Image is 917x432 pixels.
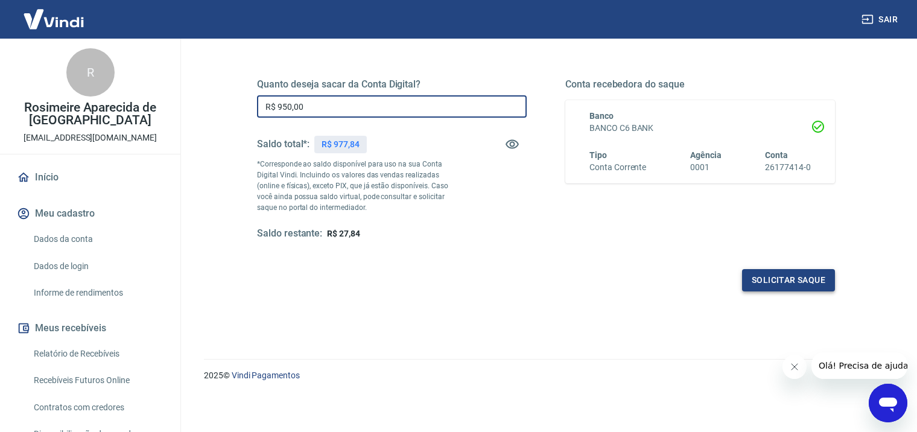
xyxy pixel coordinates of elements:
[29,281,166,305] a: Informe de rendimentos
[589,111,614,121] span: Banco
[29,227,166,252] a: Dados da conta
[589,161,646,174] h6: Conta Corrente
[204,369,888,382] p: 2025 ©
[589,150,607,160] span: Tipo
[782,355,807,379] iframe: Fechar mensagem
[14,315,166,341] button: Meus recebíveis
[66,48,115,97] div: R
[29,254,166,279] a: Dados de login
[14,1,93,37] img: Vindi
[742,269,835,291] button: Solicitar saque
[327,229,360,238] span: R$ 27,84
[14,200,166,227] button: Meu cadastro
[589,122,811,135] h6: BANCO C6 BANK
[565,78,835,91] h5: Conta recebedora do saque
[859,8,903,31] button: Sair
[690,161,722,174] h6: 0001
[7,8,101,18] span: Olá! Precisa de ajuda?
[257,159,459,213] p: *Corresponde ao saldo disponível para uso na sua Conta Digital Vindi. Incluindo os valores das ve...
[869,384,907,422] iframe: Botão para abrir a janela de mensagens
[765,161,811,174] h6: 26177414-0
[24,132,157,144] p: [EMAIL_ADDRESS][DOMAIN_NAME]
[257,78,527,91] h5: Quanto deseja sacar da Conta Digital?
[232,370,300,380] a: Vindi Pagamentos
[322,138,360,151] p: R$ 977,84
[690,150,722,160] span: Agência
[10,101,171,127] p: Rosimeire Aparecida de [GEOGRAPHIC_DATA]
[29,395,166,420] a: Contratos com credores
[257,227,322,240] h5: Saldo restante:
[14,164,166,191] a: Início
[765,150,788,160] span: Conta
[811,352,907,379] iframe: Mensagem da empresa
[29,368,166,393] a: Recebíveis Futuros Online
[257,138,309,150] h5: Saldo total*:
[29,341,166,366] a: Relatório de Recebíveis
